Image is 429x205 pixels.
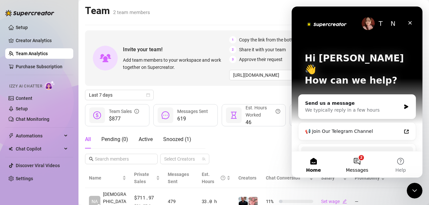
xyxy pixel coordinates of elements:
[85,168,130,188] th: Name
[113,9,150,15] span: 2 team members
[95,155,148,163] input: Search members
[9,83,42,89] span: Izzy AI Chatter
[16,163,60,168] a: Discover Viral Videos
[229,56,236,63] span: 3
[168,172,189,184] span: Messages Sent
[5,10,54,16] img: logo-BBDzfeDw.svg
[16,64,62,69] a: Purchase Subscription
[93,111,101,119] span: dollar-circle
[163,136,191,142] span: Snoozed ( 1 )
[89,90,150,100] span: Last 7 days
[109,108,139,115] div: Team Sales
[85,5,150,17] h2: Team
[16,131,62,141] span: Automations
[109,115,139,123] span: $877
[89,174,121,181] span: Name
[202,157,206,161] span: team
[239,36,299,43] span: Copy the link from the bottom
[177,109,208,114] span: Messages Sent
[321,175,335,181] span: Salary
[246,104,281,118] div: Est. Hours Worked
[266,175,300,181] span: Chat Conversion
[89,157,94,161] span: search
[276,104,280,118] span: question-circle
[45,81,55,90] img: AI Chatter
[9,147,13,151] img: Chat Copilot
[101,135,128,143] div: Pending ( 0 )
[123,45,229,54] span: Invite your team!
[16,35,68,46] a: Creator Analytics
[355,175,380,181] span: Profitability
[230,111,238,119] span: hourglass
[229,36,236,43] span: 1
[134,172,149,184] span: Private Sales
[342,199,347,204] span: edit
[16,117,49,122] a: Chat Monitoring
[16,96,32,101] a: Content
[168,198,194,205] div: 479
[92,198,98,205] span: NA
[134,108,139,115] span: info-circle
[292,7,422,178] iframe: Intercom live chat
[177,115,208,123] span: 619
[139,136,153,142] span: Active
[321,199,347,204] a: Set wageedit
[266,198,276,205] span: 11 %
[16,144,62,154] span: Chat Copilot
[246,118,281,126] span: 46
[239,56,283,63] span: Approve their request
[234,168,262,188] th: Creators
[16,106,28,111] a: Setup
[221,171,225,185] span: question-circle
[202,198,231,205] div: 33.0 h
[202,171,225,185] div: Est. Hours
[239,46,286,53] span: Share it with your team
[134,194,160,202] span: $711.97
[16,51,48,56] a: Team Analytics
[146,93,150,97] span: calendar
[229,46,236,53] span: 2
[407,183,422,198] iframe: Intercom live chat
[16,25,28,30] a: Setup
[9,133,14,138] span: thunderbolt
[85,135,91,143] div: All
[162,111,169,119] span: message
[16,176,33,181] a: Settings
[123,56,227,71] span: Add team members to your workspace and work together on Supercreator.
